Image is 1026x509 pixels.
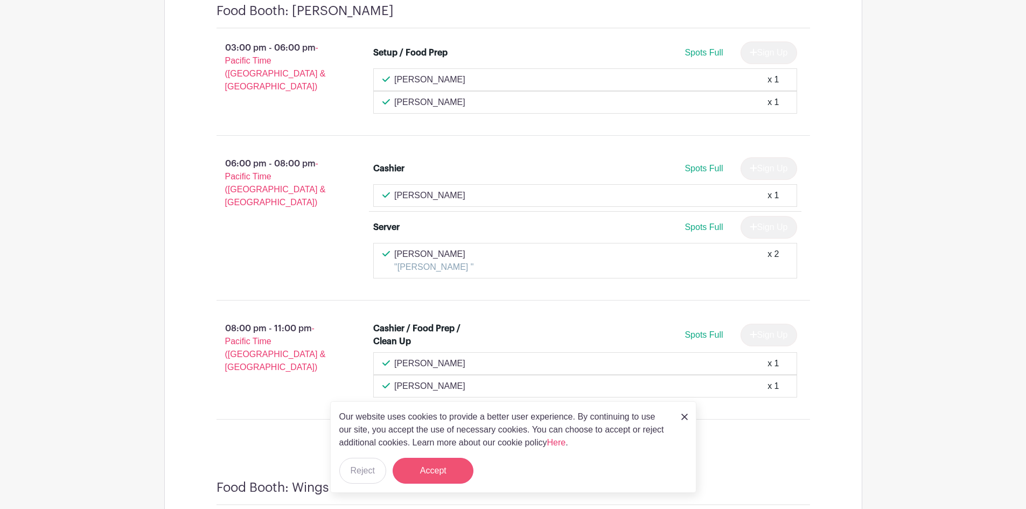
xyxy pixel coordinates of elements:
div: x 1 [767,357,779,370]
div: Setup / Food Prep [373,46,448,59]
div: Cashier / Food Prep / Clean Up [373,322,466,348]
span: Spots Full [685,48,723,57]
p: [PERSON_NAME] [394,248,473,261]
div: x 1 [767,73,779,86]
p: [PERSON_NAME] [394,189,465,202]
span: - Pacific Time ([GEOGRAPHIC_DATA] & [GEOGRAPHIC_DATA]) [225,159,326,207]
span: Spots Full [685,330,723,339]
div: x 1 [767,189,779,202]
span: Spots Full [685,222,723,232]
button: Reject [339,458,386,484]
span: Spots Full [685,164,723,173]
p: "[PERSON_NAME] " [394,261,473,274]
div: Cashier [373,162,404,175]
p: 06:00 pm - 08:00 pm [199,153,357,213]
p: [PERSON_NAME] [394,357,465,370]
h4: Food Booth: [PERSON_NAME] [217,3,394,19]
button: Accept [393,458,473,484]
p: [PERSON_NAME] [394,73,465,86]
p: [PERSON_NAME] [394,96,465,109]
div: x 1 [767,380,779,393]
img: close_button-5f87c8562297e5c2d7936805f587ecaba9071eb48480494691a3f1689db116b3.svg [681,414,688,420]
div: Server [373,221,400,234]
p: [PERSON_NAME] [394,380,465,393]
p: 08:00 pm - 11:00 pm [199,318,357,378]
div: x 1 [767,96,779,109]
a: Here [547,438,566,447]
span: - Pacific Time ([GEOGRAPHIC_DATA] & [GEOGRAPHIC_DATA]) [225,43,326,91]
div: x 2 [767,248,779,274]
p: Our website uses cookies to provide a better user experience. By continuing to use our site, you ... [339,410,670,449]
p: 03:00 pm - 06:00 pm [199,37,357,97]
h4: Food Booth: Wings [217,480,329,496]
span: - Pacific Time ([GEOGRAPHIC_DATA] & [GEOGRAPHIC_DATA]) [225,324,326,372]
